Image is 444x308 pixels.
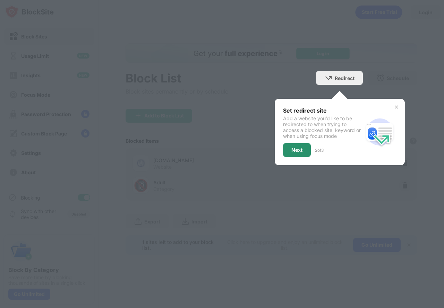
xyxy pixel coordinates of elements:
[291,147,302,153] div: Next
[315,148,324,153] div: 2 of 3
[363,115,396,149] img: redirect.svg
[283,107,363,114] div: Set redirect site
[283,115,363,139] div: Add a website you’d like to be redirected to when trying to access a blocked site, keyword or whe...
[335,75,355,81] div: Redirect
[394,104,399,110] img: x-button.svg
